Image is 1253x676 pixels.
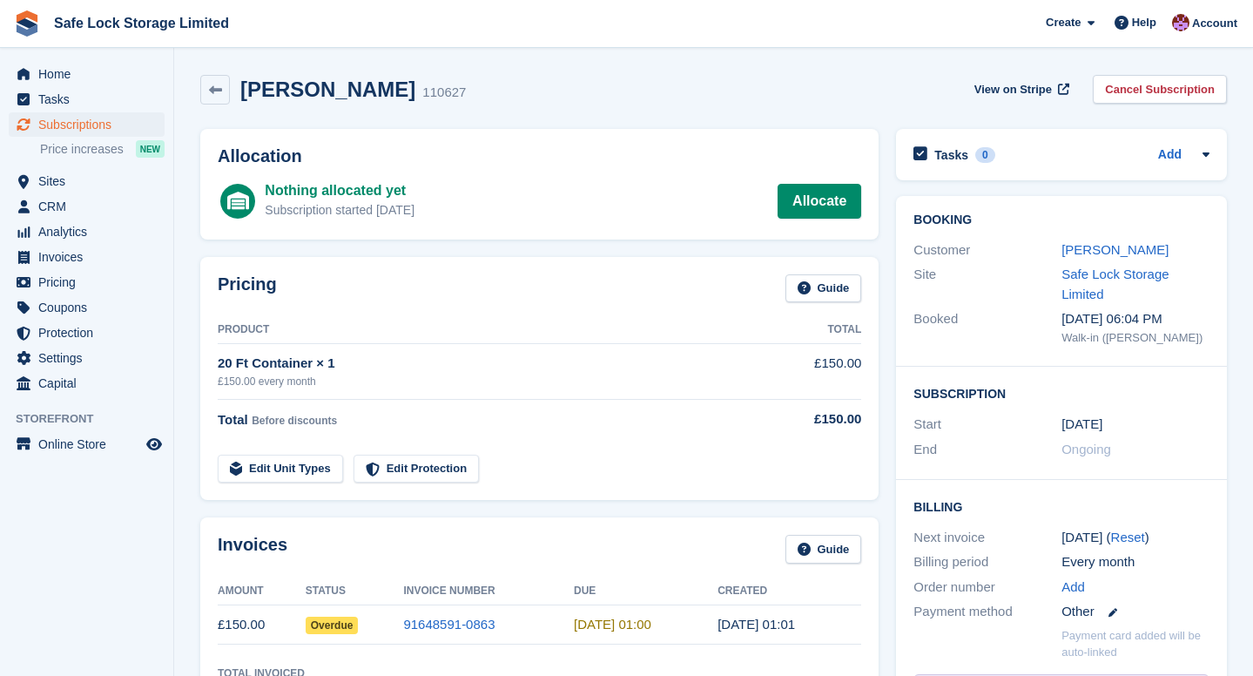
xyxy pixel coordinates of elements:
time: 2025-09-28 00:01:01 UTC [717,617,795,632]
span: Before discounts [252,415,337,427]
div: 20 Ft Container × 1 [218,354,763,374]
span: Online Store [38,432,143,456]
span: Storefront [16,410,173,428]
div: Other [1061,602,1209,622]
th: Product [218,316,763,344]
a: Reset [1111,530,1145,544]
h2: Billing [913,497,1209,515]
time: 2025-09-29 00:00:00 UTC [574,617,651,632]
span: Tasks [38,87,143,112]
span: Home [38,62,143,86]
div: Start [913,415,1061,435]
a: menu [9,270,165,294]
a: menu [9,245,165,269]
span: Overdue [306,617,359,634]
img: Toni Ebong [1172,14,1189,31]
h2: Allocation [218,146,861,166]
div: 110627 [422,83,466,103]
div: Next invoice [913,528,1061,548]
h2: [PERSON_NAME] [240,78,415,101]
td: £150.00 [763,344,861,399]
span: Invoices [38,245,143,269]
div: [DATE] ( ) [1061,528,1209,548]
a: Guide [785,535,862,564]
a: Safe Lock Storage Limited [47,9,236,37]
div: Booked [913,309,1061,346]
p: Payment card added will be auto-linked [1061,627,1209,661]
span: Protection [38,321,143,345]
div: NEW [136,140,165,158]
a: Preview store [144,434,165,455]
h2: Tasks [934,147,968,163]
img: stora-icon-8386f47178a22dfd0bd8f6a31ec36ba5ce8667c1dd55bd0f319d3a0aa187defe.svg [14,10,40,37]
span: Sites [38,169,143,193]
h2: Invoices [218,535,287,564]
a: menu [9,295,165,320]
div: Order number [913,578,1061,598]
a: Add [1061,578,1085,598]
span: Analytics [38,220,143,244]
span: Price increases [40,141,124,158]
a: menu [9,432,165,456]
a: menu [9,112,165,137]
a: Price increases NEW [40,139,165,159]
a: Cancel Subscription [1093,75,1227,104]
div: Subscription started [DATE] [265,201,414,220]
a: Guide [785,274,862,303]
a: Safe Lock Storage Limited [1061,267,1169,301]
td: £150.00 [218,605,306,645]
h2: Subscription [913,384,1209,402]
a: menu [9,220,165,244]
div: Site [913,265,1061,304]
span: Pricing [38,270,143,294]
span: Subscriptions [38,112,143,137]
div: Nothing allocated yet [265,180,414,201]
a: menu [9,87,165,112]
th: Created [717,578,861,605]
a: [PERSON_NAME] [1061,242,1169,257]
div: Walk-in ([PERSON_NAME]) [1061,329,1209,347]
span: Create [1046,14,1081,31]
a: Add [1158,145,1182,166]
a: menu [9,62,165,86]
span: CRM [38,194,143,219]
h2: Booking [913,213,1209,227]
div: Every month [1061,552,1209,572]
div: Customer [913,240,1061,260]
th: Status [306,578,404,605]
span: View on Stripe [974,81,1052,98]
a: menu [9,169,165,193]
div: £150.00 every month [218,374,763,389]
a: menu [9,194,165,219]
h2: Pricing [218,274,277,303]
span: Coupons [38,295,143,320]
a: Allocate [778,184,861,219]
span: Account [1192,15,1237,32]
a: menu [9,346,165,370]
span: Help [1132,14,1156,31]
th: Total [763,316,861,344]
th: Due [574,578,717,605]
span: Settings [38,346,143,370]
a: 91648591-0863 [403,617,495,632]
div: 0 [975,147,995,163]
div: Billing period [913,552,1061,572]
a: menu [9,321,165,345]
span: Capital [38,371,143,395]
div: Payment method [913,602,1061,622]
a: View on Stripe [967,75,1073,104]
span: Total [218,412,248,427]
div: [DATE] 06:04 PM [1061,309,1209,329]
time: 2025-09-28 00:00:00 UTC [1061,415,1102,435]
a: Edit Protection [354,455,479,483]
th: Invoice Number [403,578,574,605]
span: Ongoing [1061,442,1111,456]
a: menu [9,371,165,395]
th: Amount [218,578,306,605]
div: £150.00 [763,409,861,429]
div: End [913,440,1061,460]
a: Edit Unit Types [218,455,343,483]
